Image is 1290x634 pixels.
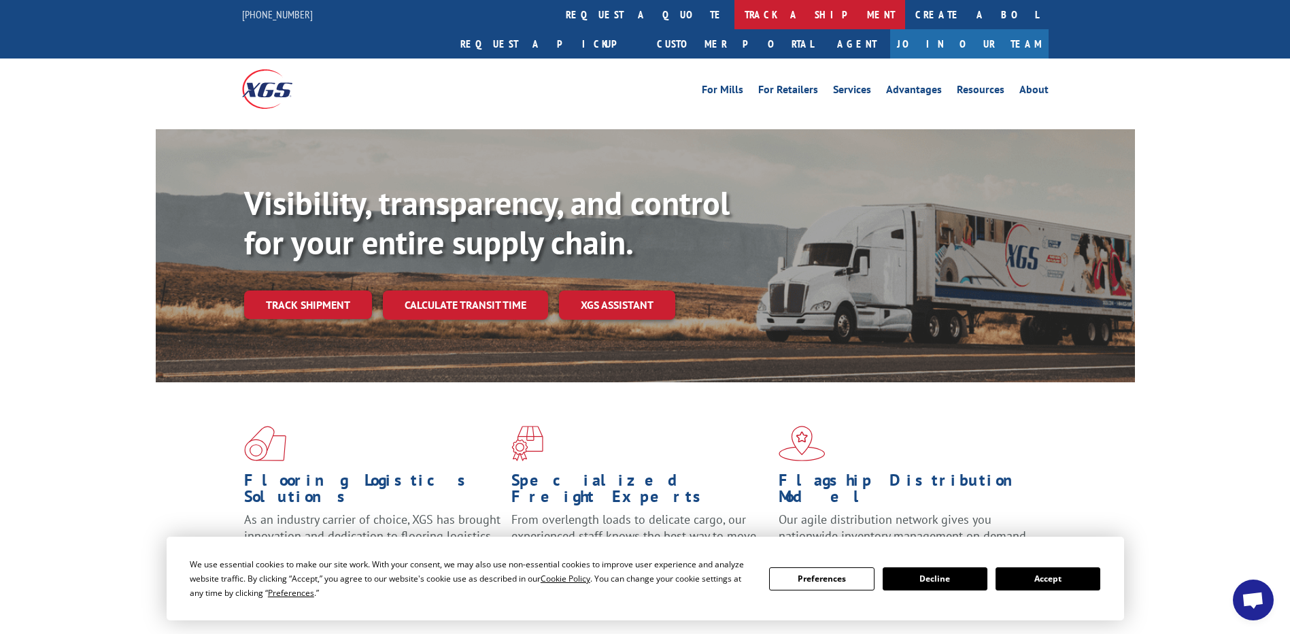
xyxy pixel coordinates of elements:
[957,84,1004,99] a: Resources
[244,426,286,461] img: xgs-icon-total-supply-chain-intelligence-red
[244,512,500,560] span: As an industry carrier of choice, XGS has brought innovation and dedication to flooring logistics...
[242,7,313,21] a: [PHONE_NUMBER]
[511,512,768,572] p: From overlength loads to delicate cargo, our experienced staff knows the best way to move your fr...
[559,290,675,320] a: XGS ASSISTANT
[779,512,1029,544] span: Our agile distribution network gives you nationwide inventory management on demand.
[647,29,824,59] a: Customer Portal
[996,567,1100,590] button: Accept
[190,557,753,600] div: We use essential cookies to make our site work. With your consent, we may also use non-essential ...
[244,472,501,512] h1: Flooring Logistics Solutions
[779,472,1036,512] h1: Flagship Distribution Model
[167,537,1124,620] div: Cookie Consent Prompt
[244,182,730,263] b: Visibility, transparency, and control for your entire supply chain.
[758,84,818,99] a: For Retailers
[450,29,647,59] a: Request a pickup
[824,29,890,59] a: Agent
[244,290,372,319] a: Track shipment
[511,426,543,461] img: xgs-icon-focused-on-flooring-red
[1019,84,1049,99] a: About
[383,290,548,320] a: Calculate transit time
[883,567,987,590] button: Decline
[833,84,871,99] a: Services
[511,472,768,512] h1: Specialized Freight Experts
[779,426,826,461] img: xgs-icon-flagship-distribution-model-red
[541,573,590,584] span: Cookie Policy
[1233,580,1274,620] div: Open chat
[886,84,942,99] a: Advantages
[702,84,743,99] a: For Mills
[890,29,1049,59] a: Join Our Team
[769,567,874,590] button: Preferences
[268,587,314,599] span: Preferences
